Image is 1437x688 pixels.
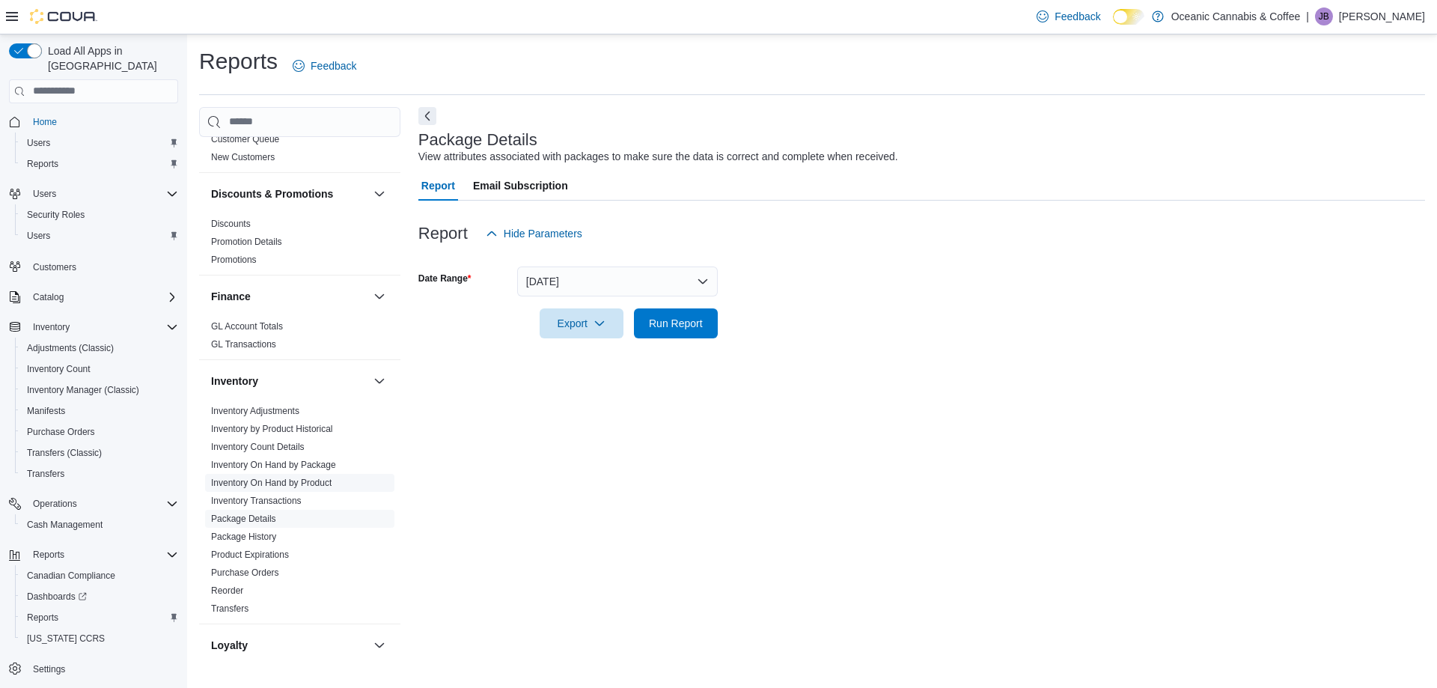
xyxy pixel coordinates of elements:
[211,549,289,561] span: Product Expirations
[15,586,184,607] a: Dashboards
[21,206,178,224] span: Security Roles
[634,308,718,338] button: Run Report
[15,338,184,359] button: Adjustments (Classic)
[27,660,178,678] span: Settings
[27,426,95,438] span: Purchase Orders
[21,360,178,378] span: Inventory Count
[21,134,178,152] span: Users
[21,381,145,399] a: Inventory Manager (Classic)
[1055,9,1100,24] span: Feedback
[27,519,103,531] span: Cash Management
[15,463,184,484] button: Transfers
[211,477,332,489] span: Inventory On Hand by Product
[21,155,64,173] a: Reports
[211,374,367,389] button: Inventory
[15,628,184,649] button: [US_STATE] CCRS
[42,43,178,73] span: Load All Apps in [GEOGRAPHIC_DATA]
[27,288,70,306] button: Catalog
[15,359,184,380] button: Inventory Count
[33,261,76,273] span: Customers
[211,441,305,453] span: Inventory Count Details
[211,218,251,230] span: Discounts
[27,230,50,242] span: Users
[421,171,455,201] span: Report
[15,401,184,421] button: Manifests
[311,58,356,73] span: Feedback
[30,9,97,24] img: Cova
[3,287,184,308] button: Catalog
[21,381,178,399] span: Inventory Manager (Classic)
[211,321,283,332] a: GL Account Totals
[211,585,243,596] a: Reorder
[21,155,178,173] span: Reports
[33,116,57,128] span: Home
[199,402,400,624] div: Inventory
[211,514,276,524] a: Package Details
[517,267,718,296] button: [DATE]
[3,255,184,277] button: Customers
[1031,1,1106,31] a: Feedback
[27,137,50,149] span: Users
[33,498,77,510] span: Operations
[33,321,70,333] span: Inventory
[211,532,276,542] a: Package History
[211,338,276,350] span: GL Transactions
[211,496,302,506] a: Inventory Transactions
[21,567,121,585] a: Canadian Compliance
[21,609,178,627] span: Reports
[27,468,64,480] span: Transfers
[27,363,91,375] span: Inventory Count
[1171,7,1301,25] p: Oceanic Cannabis & Coffee
[21,339,178,357] span: Adjustments (Classic)
[15,204,184,225] button: Security Roles
[27,384,139,396] span: Inventory Manager (Classic)
[287,51,362,81] a: Feedback
[27,185,62,203] button: Users
[27,495,83,513] button: Operations
[15,380,184,401] button: Inventory Manager (Classic)
[199,317,400,359] div: Finance
[1339,7,1425,25] p: [PERSON_NAME]
[21,516,109,534] a: Cash Management
[27,258,82,276] a: Customers
[21,609,64,627] a: Reports
[211,423,333,435] span: Inventory by Product Historical
[15,514,184,535] button: Cash Management
[211,495,302,507] span: Inventory Transactions
[211,638,367,653] button: Loyalty
[211,603,248,615] span: Transfers
[15,133,184,153] button: Users
[21,465,70,483] a: Transfers
[27,113,63,131] a: Home
[21,630,111,648] a: [US_STATE] CCRS
[27,495,178,513] span: Operations
[21,588,93,606] a: Dashboards
[27,185,178,203] span: Users
[211,289,367,304] button: Finance
[211,254,257,266] span: Promotions
[27,405,65,417] span: Manifests
[15,225,184,246] button: Users
[211,460,336,470] a: Inventory On Hand by Package
[370,287,388,305] button: Finance
[27,591,87,603] span: Dashboards
[33,549,64,561] span: Reports
[21,444,178,462] span: Transfers (Classic)
[21,134,56,152] a: Users
[27,570,115,582] span: Canadian Compliance
[211,339,276,350] a: GL Transactions
[211,289,251,304] h3: Finance
[211,567,279,578] a: Purchase Orders
[211,134,279,144] a: Customer Queue
[211,442,305,452] a: Inventory Count Details
[21,588,178,606] span: Dashboards
[27,546,70,564] button: Reports
[21,227,178,245] span: Users
[418,107,436,125] button: Next
[27,546,178,564] span: Reports
[211,152,275,162] a: New Customers
[211,133,279,145] span: Customer Queue
[21,423,178,441] span: Purchase Orders
[21,206,91,224] a: Security Roles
